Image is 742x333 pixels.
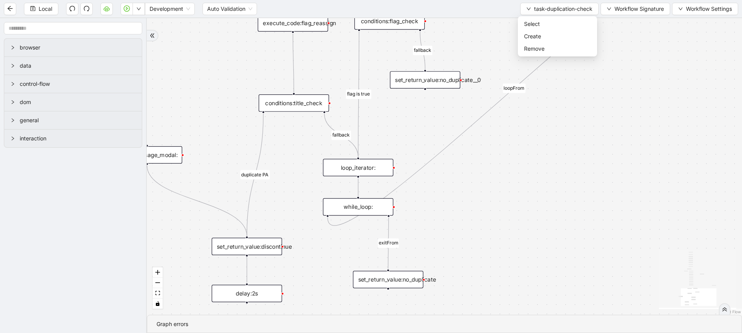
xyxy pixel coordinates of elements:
span: play-circle [124,5,130,12]
button: arrow-left [4,3,16,15]
div: loop_iterator: [323,159,393,176]
span: general [20,116,136,125]
div: set_return_value:discontinue [212,238,282,255]
span: data [20,61,136,70]
div: set_return_value:no_duplicate__0 [390,71,460,89]
div: while_loop: [323,198,393,215]
span: arrow-left [7,5,13,12]
button: toggle interactivity [153,299,163,309]
div: dom [4,93,142,111]
g: Edge from execute_code:flag_reassign to conditions:title_check [293,34,294,92]
div: conditions:title_check [259,94,329,112]
div: data [4,57,142,75]
span: down [526,7,531,11]
div: show_message_modal: [112,146,182,164]
div: control-flow [4,75,142,93]
div: browser [4,39,142,56]
div: delay:2splus-circle [212,285,282,302]
a: React Flow attribution [721,309,741,314]
button: zoom in [153,267,163,278]
span: cloud-server [104,5,110,12]
span: double-right [150,33,155,38]
span: undo [69,5,75,12]
span: dom [20,98,136,106]
span: control-flow [20,80,136,88]
div: delay:2s [212,285,282,302]
g: Edge from conditions:title_check to loop_iterator: [324,114,358,157]
button: downWorkflow Signature [601,3,670,15]
span: right [10,82,15,86]
div: set_return_value:no_duplicateplus-circle [353,271,423,288]
g: Edge from show_message_modal: to set_return_value:discontinue [147,166,247,236]
span: save [30,6,36,11]
span: down [136,7,141,11]
span: browser [20,43,136,52]
g: Edge from conditions:flag_check to set_return_value:no_duplicate__0 [413,32,432,70]
div: interaction [4,130,142,147]
span: plus-circle [382,295,394,307]
button: cloud-server [100,3,113,15]
span: right [10,45,15,50]
div: set_return_value:no_duplicate [353,271,423,288]
button: undo [66,3,78,15]
span: Auto Validation [207,3,252,15]
span: right [10,136,15,141]
span: Create [524,32,591,41]
span: plus-circle [419,96,431,107]
span: Local [39,5,52,13]
button: fit view [153,288,163,299]
div: execute_code:flag_reassign [258,14,328,32]
div: conditions:flag_check [354,12,425,30]
span: down [607,7,611,11]
span: Remove [524,44,591,53]
button: play-circle [121,3,133,15]
span: right [10,100,15,104]
button: zoom out [153,278,163,288]
span: interaction [20,134,136,143]
span: Workflow Settings [686,5,732,13]
div: set_return_value:no_duplicate__0plus-circle [390,71,460,89]
div: general [4,111,142,129]
span: Development [150,3,190,15]
span: plus-circle [241,309,253,321]
span: Select [524,20,591,28]
span: down [678,7,683,11]
span: right [10,63,15,68]
span: double-right [722,307,727,312]
g: Edge from conditions:title_check to set_return_value:discontinue [240,114,270,236]
g: Edge from conditions:flag_check to loop_iterator: [346,32,371,157]
span: task-duplication-check [534,5,592,13]
span: redo [83,5,90,12]
button: downtask-duplication-check [520,3,599,15]
button: down [133,3,145,15]
button: downWorkflow Settings [672,3,738,15]
button: saveLocal [24,3,58,15]
div: Graph errors [157,320,732,328]
span: Workflow Signature [614,5,664,13]
button: redo [80,3,93,15]
g: Edge from while_loop: to set_return_value:no_duplicate [378,217,399,269]
span: right [10,118,15,123]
